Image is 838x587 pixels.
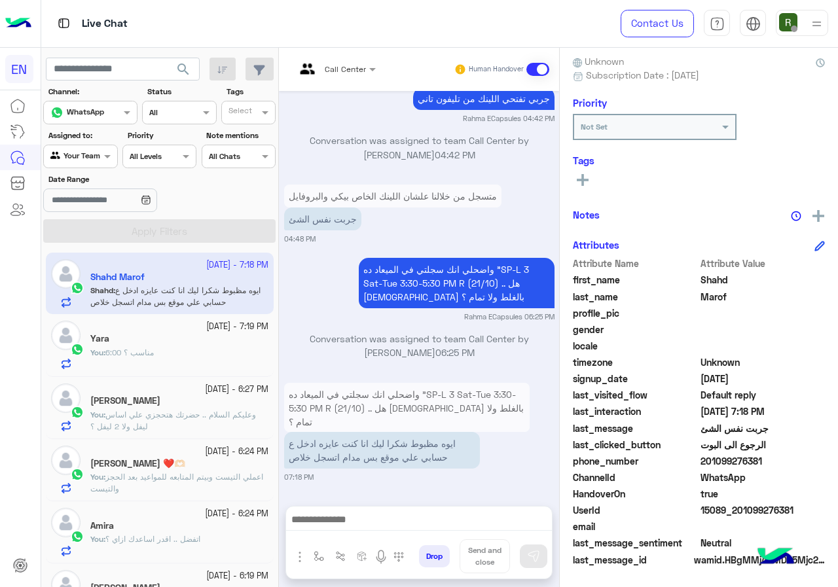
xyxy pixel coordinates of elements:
[206,321,268,333] small: [DATE] - 7:19 PM
[284,133,555,162] p: Conversation was assigned to team Call Center by [PERSON_NAME]
[573,355,698,369] span: timezone
[701,372,826,385] span: 2025-10-02T09:31:02.525Z
[51,383,81,413] img: defaultAdmin.png
[809,16,825,32] img: profile
[325,64,366,74] span: Call Center
[413,87,555,110] p: 6/10/2025, 4:42 PM
[90,347,103,357] span: You
[227,86,274,98] label: Tags
[48,173,195,185] label: Date Range
[435,347,475,358] span: 06:25 PM
[746,16,761,31] img: tab
[573,404,698,418] span: last_interaction
[573,536,698,550] span: last_message_sentiment
[373,549,389,565] img: send voice note
[710,16,725,31] img: tab
[464,311,555,322] small: Rahma ECapsules 06:25 PM
[284,207,361,230] p: 6/10/2025, 4:48 PM
[51,321,81,350] img: defaultAdmin.png
[701,273,826,287] span: Shahd
[573,290,698,304] span: last_name
[5,55,33,83] div: EN
[701,503,826,517] span: 15089_201099276381
[701,471,826,484] span: 2
[573,503,698,517] span: UserId
[573,438,698,452] span: last_clicked_button
[791,211,801,221] img: notes
[573,471,698,484] span: ChannelId
[284,332,555,360] p: Conversation was assigned to team Call Center by [PERSON_NAME]
[694,553,825,567] span: wamid.HBgMMjAxMDk5Mjc2MzgxFQIAEhggQUNEM0FCRDg2RTZENzE5OTFCNUZCRTM2NTMxMUYwNkQA
[205,383,268,396] small: [DATE] - 6:27 PM
[90,472,263,493] span: اعملي التيست وبيتم المتابعه للمواعيد بعد الحجز والتيست
[48,86,136,98] label: Channel:
[284,432,480,469] p: 6/10/2025, 7:18 PM
[701,487,826,501] span: true
[573,209,600,221] h6: Notes
[573,54,624,68] span: Unknown
[206,570,268,582] small: [DATE] - 6:19 PM
[701,257,826,270] span: Attribute Value
[701,339,826,353] span: null
[621,10,694,37] a: Contact Us
[527,550,540,563] img: send message
[573,454,698,468] span: phone_number
[357,551,367,561] img: create order
[701,520,826,533] span: null
[586,68,699,82] span: Subscription Date : [DATE]
[295,63,319,85] img: teams.png
[701,454,826,468] span: 201099276381
[393,552,404,562] img: make a call
[573,323,698,336] span: gender
[105,534,200,544] span: اتفضل .. اقدر اساعدك ازاي ؟
[90,520,114,531] h5: Amira
[335,551,346,561] img: Trigger scenario
[168,58,200,86] button: search
[128,130,195,141] label: Priority
[573,553,691,567] span: last_message_id
[71,343,84,356] img: WhatsApp
[701,388,826,402] span: Default reply
[701,355,826,369] span: Unknown
[71,406,84,419] img: WhatsApp
[701,438,826,452] span: الرجوع الى البوت
[573,257,698,270] span: Attribute Name
[82,15,128,33] p: Live Chat
[105,347,154,357] span: 6:00 مناسب ؟
[284,383,530,433] p: 6/10/2025, 7:18 PM
[469,64,524,75] small: Human Handover
[435,149,475,160] span: 04:42 PM
[701,290,826,304] span: Marof
[573,97,607,109] h6: Priority
[573,239,619,251] h6: Attributes
[292,549,308,565] img: send attachment
[43,219,276,243] button: Apply Filters
[573,273,698,287] span: first_name
[284,472,314,482] small: 07:18 PM
[463,113,555,124] small: Rahma ECapsules 04:42 PM
[48,130,116,141] label: Assigned to:
[573,421,698,435] span: last_message
[205,508,268,520] small: [DATE] - 6:24 PM
[90,534,103,544] span: You
[573,487,698,501] span: HandoverOn
[812,210,824,222] img: add
[90,395,160,406] h5: Àlaa yasser
[573,339,698,353] span: locale
[573,154,825,166] h6: Tags
[701,536,826,550] span: 0
[753,535,799,580] img: hulul-logo.png
[90,410,103,419] span: You
[581,122,608,132] b: Not Set
[205,446,268,458] small: [DATE] - 6:24 PM
[90,347,105,357] b: :
[359,258,555,308] p: 6/10/2025, 6:25 PM
[90,333,109,344] h5: Yara
[284,234,316,244] small: 04:48 PM
[71,468,84,481] img: WhatsApp
[227,105,252,120] div: Select
[573,372,698,385] span: signup_date
[147,86,215,98] label: Status
[175,62,191,77] span: search
[419,545,450,567] button: Drop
